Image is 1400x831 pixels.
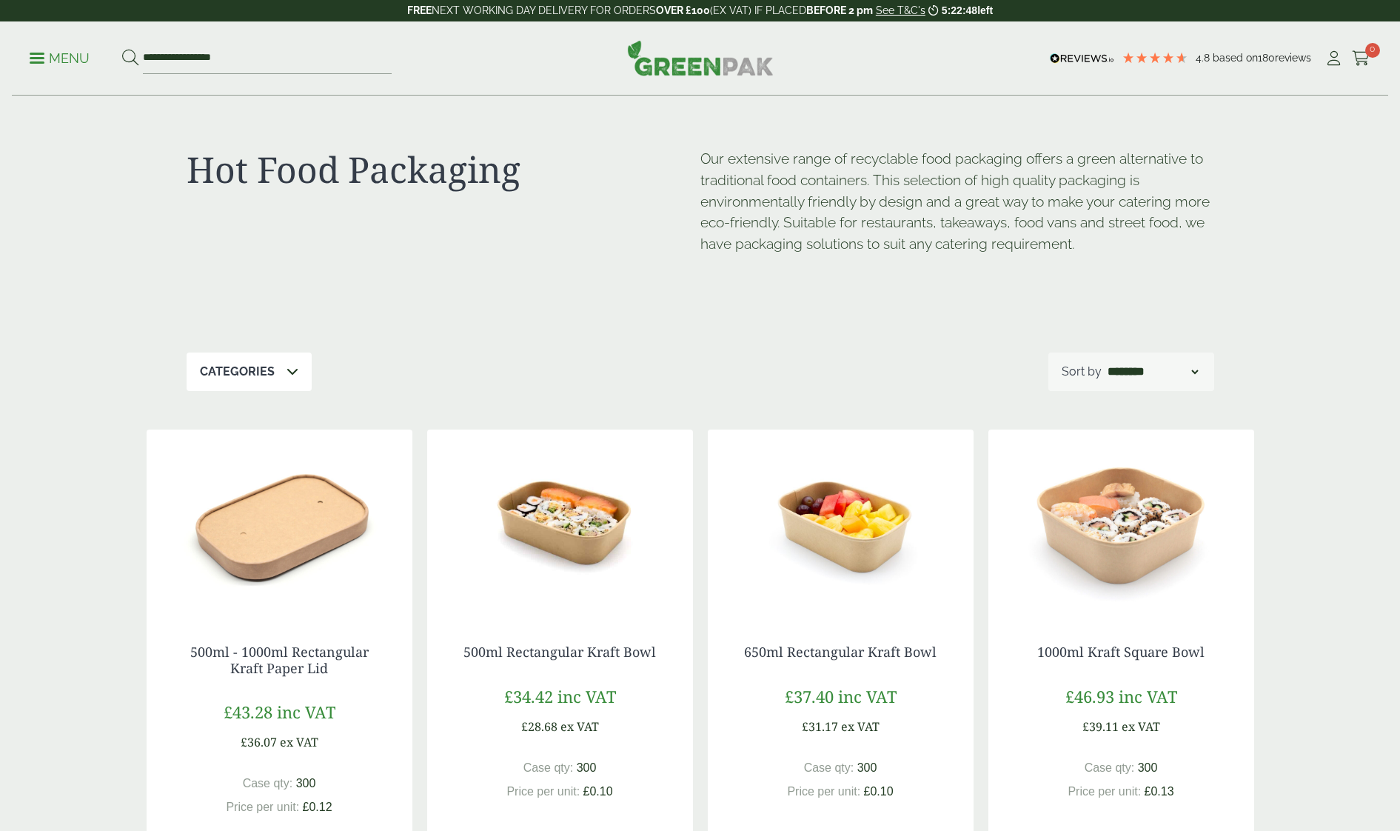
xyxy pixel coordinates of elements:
[224,701,272,723] span: £43.28
[744,643,937,661] a: 650ml Rectangular Kraft Bowl
[277,701,335,723] span: inc VAT
[427,430,693,615] img: 500ml Rectangular Kraft Bowl with food contents
[1275,52,1311,64] span: reviews
[988,430,1254,615] img: 2723009 1000ml Square Kraft Bowl with Sushi contents
[1352,51,1370,66] i: Cart
[521,718,557,735] span: £28.68
[30,50,90,64] a: Menu
[1065,685,1114,707] span: £46.93
[700,268,702,270] p: [URL][DOMAIN_NAME]
[1365,43,1380,58] span: 0
[1196,52,1213,64] span: 4.8
[857,761,877,774] span: 300
[506,785,580,798] span: Price per unit:
[1085,761,1135,774] span: Case qty:
[280,734,318,750] span: ex VAT
[504,685,553,707] span: £34.42
[838,685,897,707] span: inc VAT
[147,430,412,615] img: 2723006 Paper Lid for Rectangular Kraft Bowl v1
[190,643,369,677] a: 500ml - 1000ml Rectangular Kraft Paper Lid
[1145,785,1174,798] span: £0.13
[1062,363,1102,381] p: Sort by
[1138,761,1158,774] span: 300
[1050,53,1114,64] img: REVIEWS.io
[700,148,1214,255] p: Our extensive range of recyclable food packaging offers a green alternative to traditional food c...
[806,4,873,16] strong: BEFORE 2 pm
[841,718,880,735] span: ex VAT
[1037,643,1205,661] a: 1000ml Kraft Square Bowl
[876,4,925,16] a: See T&C's
[583,785,613,798] span: £0.10
[523,761,574,774] span: Case qty:
[1105,363,1201,381] select: Shop order
[1352,47,1370,70] a: 0
[785,685,834,707] span: £37.40
[407,4,432,16] strong: FREE
[1258,52,1275,64] span: 180
[1082,718,1119,735] span: £39.11
[1213,52,1258,64] span: Based on
[557,685,616,707] span: inc VAT
[1119,685,1177,707] span: inc VAT
[296,777,316,790] span: 300
[708,430,974,615] img: 650ml Rectangular Kraft Bowl with food contents
[802,718,838,735] span: £31.17
[656,4,710,16] strong: OVER £100
[942,4,977,16] span: 5:22:48
[187,148,700,191] h1: Hot Food Packaging
[977,4,993,16] span: left
[243,777,293,790] span: Case qty:
[864,785,894,798] span: £0.10
[200,363,275,381] p: Categories
[787,785,860,798] span: Price per unit:
[463,643,656,661] a: 500ml Rectangular Kraft Bowl
[1068,785,1141,798] span: Price per unit:
[560,718,599,735] span: ex VAT
[226,801,299,813] span: Price per unit:
[627,40,774,76] img: GreenPak Supplies
[577,761,597,774] span: 300
[303,801,332,813] span: £0.12
[30,50,90,67] p: Menu
[241,734,277,750] span: £36.07
[1122,51,1188,64] div: 4.78 Stars
[1324,51,1343,66] i: My Account
[804,761,854,774] span: Case qty:
[1122,718,1160,735] span: ex VAT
